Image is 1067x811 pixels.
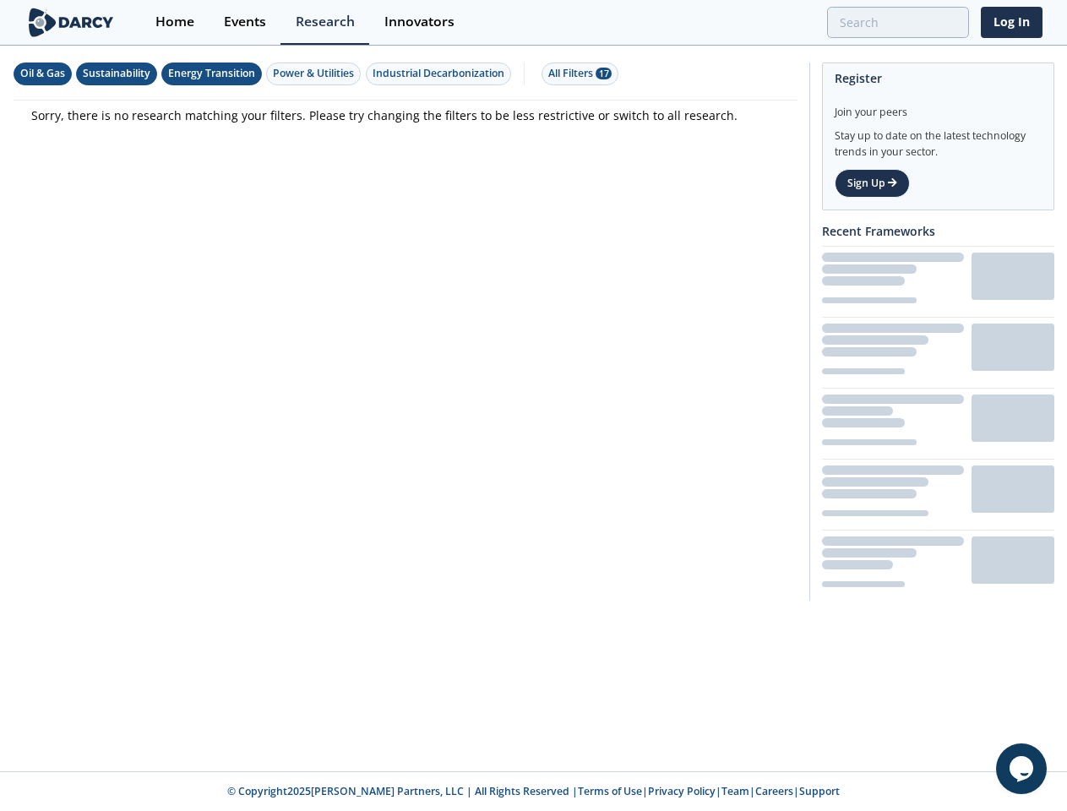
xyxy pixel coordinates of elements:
div: Power & Utilities [273,66,354,81]
p: Sorry, there is no research matching your filters. Please try changing the filters to be less res... [31,106,780,124]
div: Sustainability [83,66,150,81]
button: Oil & Gas [14,63,72,85]
a: Support [799,784,840,798]
span: 17 [596,68,612,79]
button: All Filters 17 [542,63,618,85]
button: Sustainability [76,63,157,85]
button: Power & Utilities [266,63,361,85]
div: Recent Frameworks [822,216,1054,246]
div: Join your peers [835,93,1042,120]
div: Research [296,15,355,29]
a: Log In [981,7,1043,38]
div: Oil & Gas [20,66,65,81]
button: Energy Transition [161,63,262,85]
div: Industrial Decarbonization [373,66,504,81]
button: Industrial Decarbonization [366,63,511,85]
div: Events [224,15,266,29]
iframe: chat widget [996,743,1050,794]
a: Team [721,784,749,798]
input: Advanced Search [827,7,969,38]
a: Sign Up [835,169,910,198]
div: Home [155,15,194,29]
div: Energy Transition [168,66,255,81]
img: logo-wide.svg [25,8,117,37]
a: Privacy Policy [648,784,716,798]
div: Innovators [384,15,455,29]
a: Terms of Use [578,784,642,798]
p: © Copyright 2025 [PERSON_NAME] Partners, LLC | All Rights Reserved | | | | | [125,784,943,799]
div: Stay up to date on the latest technology trends in your sector. [835,120,1042,160]
div: All Filters [548,66,612,81]
div: Register [835,63,1042,93]
a: Careers [755,784,793,798]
